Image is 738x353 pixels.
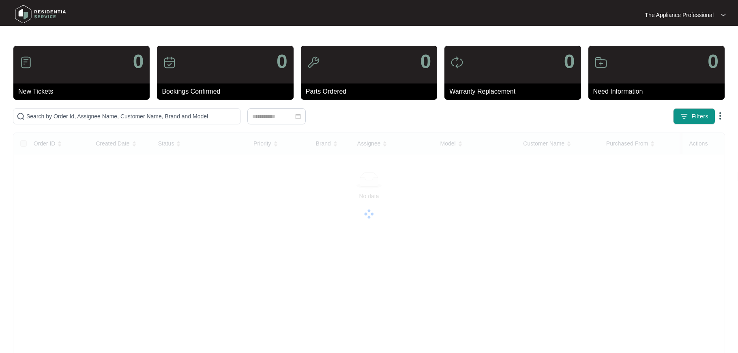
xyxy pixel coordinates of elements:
img: search-icon [17,112,25,120]
p: The Appliance Professional [645,11,714,19]
p: Parts Ordered [306,87,437,96]
p: Warranty Replacement [449,87,581,96]
img: icon [451,56,463,69]
img: icon [594,56,607,69]
p: New Tickets [18,87,150,96]
img: icon [307,56,320,69]
span: Filters [691,112,708,121]
button: filter iconFilters [673,108,715,124]
img: icon [163,56,176,69]
p: 0 [420,52,431,71]
p: 0 [564,52,575,71]
img: dropdown arrow [715,111,725,121]
input: Search by Order Id, Assignee Name, Customer Name, Brand and Model [26,112,237,121]
p: 0 [708,52,719,71]
img: dropdown arrow [721,13,726,17]
img: icon [19,56,32,69]
img: residentia service logo [12,2,69,26]
p: 0 [277,52,287,71]
p: 0 [133,52,144,71]
p: Need Information [593,87,725,96]
img: filter icon [680,112,688,120]
p: Bookings Confirmed [162,87,293,96]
